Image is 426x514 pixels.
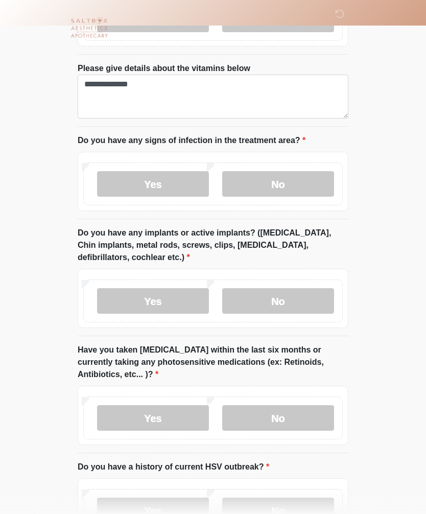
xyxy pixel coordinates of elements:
img: Saltbox Aesthetics Logo [67,8,111,51]
label: Do you have any signs of infection in the treatment area? [78,134,305,147]
label: Do you have any implants or active implants? ([MEDICAL_DATA], Chin implants, metal rods, screws, ... [78,227,348,264]
label: Yes [97,405,209,431]
label: Do you have a history of current HSV outbreak? [78,461,269,473]
label: Please give details about the vitamins below [78,62,250,75]
label: Have you taken [MEDICAL_DATA] within the last six months or currently taking any photosensitive m... [78,344,348,381]
label: Yes [97,288,209,314]
label: No [222,288,334,314]
label: Yes [97,171,209,197]
label: No [222,171,334,197]
label: No [222,405,334,431]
